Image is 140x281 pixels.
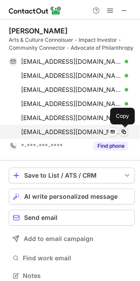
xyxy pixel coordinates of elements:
[9,168,135,183] button: save-profile-one-click
[21,72,122,80] span: [EMAIL_ADDRESS][DOMAIN_NAME]
[21,128,122,136] span: [EMAIL_ADDRESS][DOMAIN_NAME]
[9,210,135,226] button: Send email
[21,58,122,66] span: [EMAIL_ADDRESS][DOMAIN_NAME]
[9,189,135,204] button: AI write personalized message
[21,114,122,122] span: [EMAIL_ADDRESS][DOMAIN_NAME]
[24,214,57,221] span: Send email
[21,100,122,108] span: [EMAIL_ADDRESS][DOMAIN_NAME]
[93,142,128,150] button: Reveal Button
[24,172,119,179] div: Save to List / ATS / CRM
[24,193,118,200] span: AI write personalized message
[9,5,61,16] img: ContactOut v5.3.10
[9,36,135,52] div: Arts & Culture Connoisuer - Impact Investor - Community Connector - Advocate of Philanthropy
[23,254,131,262] span: Find work email
[23,272,131,280] span: Notes
[21,86,122,94] span: [EMAIL_ADDRESS][DOMAIN_NAME]
[9,231,135,247] button: Add to email campaign
[9,252,135,264] button: Find work email
[9,26,68,35] div: [PERSON_NAME]
[24,235,93,242] span: Add to email campaign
